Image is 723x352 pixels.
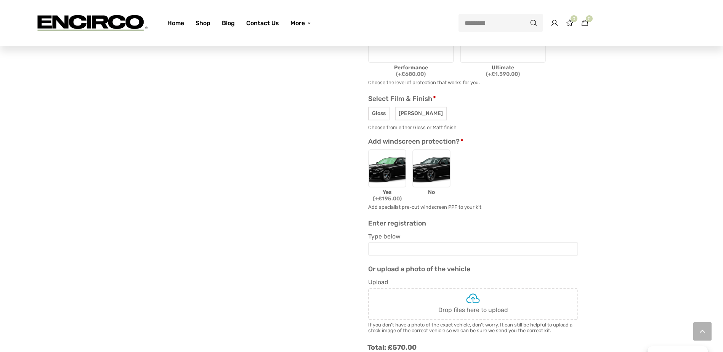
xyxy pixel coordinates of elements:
span: 680.00 [405,71,424,77]
img: encirco.com - [34,6,148,40]
span: ( ) [373,195,402,202]
label: Upload [368,278,388,286]
span: Drop files here to upload [438,307,508,313]
a: Home [162,10,190,37]
span: +£ [398,71,405,77]
label: No [412,149,450,202]
p: If you don't have a photo of the exact vehicle, don't worry. It can still be helpful to upload a ... [368,322,578,334]
a: Contact Us [240,10,285,37]
span: Gloss [368,107,390,120]
span: [PERSON_NAME] [395,107,447,120]
span: 195.00 [382,195,400,202]
a: Shop [190,10,216,37]
span: ( ) [396,71,426,78]
span: ( ) [486,71,520,78]
a: 0 [566,21,574,28]
p: Add specialist pre-cut windscreen PPF to your kit [368,204,578,210]
span: 1,590.00 [495,71,518,77]
p: Enter registration [368,218,578,230]
a: 0 [581,16,589,30]
p: Choose the level of protection that works for you. [368,80,578,86]
a: Blog [216,10,240,37]
span: 0 [586,15,593,22]
span: 0 [571,15,577,22]
span: No [428,189,435,196]
label: Type below [368,233,401,240]
button: Drop files here to upload [369,289,577,319]
a: More [285,10,317,37]
p: Or upload a photo of the vehicle [368,263,578,275]
span: Performance [394,64,428,71]
span: Yes [383,189,392,196]
span: +£ [488,71,495,77]
p: Add windscreen protection? [368,136,578,148]
label: Yes (+£195.00) [368,149,406,202]
button: Search [524,14,543,32]
span: +£ [375,195,382,202]
p: Select Film & Finish [368,93,578,105]
span: £570.00 [388,343,417,352]
span: Ultimate [492,64,514,71]
p: Choose from either Gloss or Matt finish [368,125,578,131]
